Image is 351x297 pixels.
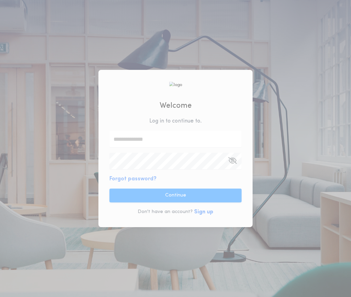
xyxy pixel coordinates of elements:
p: Log in to continue to . [149,117,202,125]
button: Sign up [194,208,213,216]
button: Forgot password? [109,175,157,183]
h2: Welcome [160,100,192,112]
p: Don't have an account? [138,209,193,215]
img: logo [169,82,182,88]
button: Continue [109,189,242,202]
